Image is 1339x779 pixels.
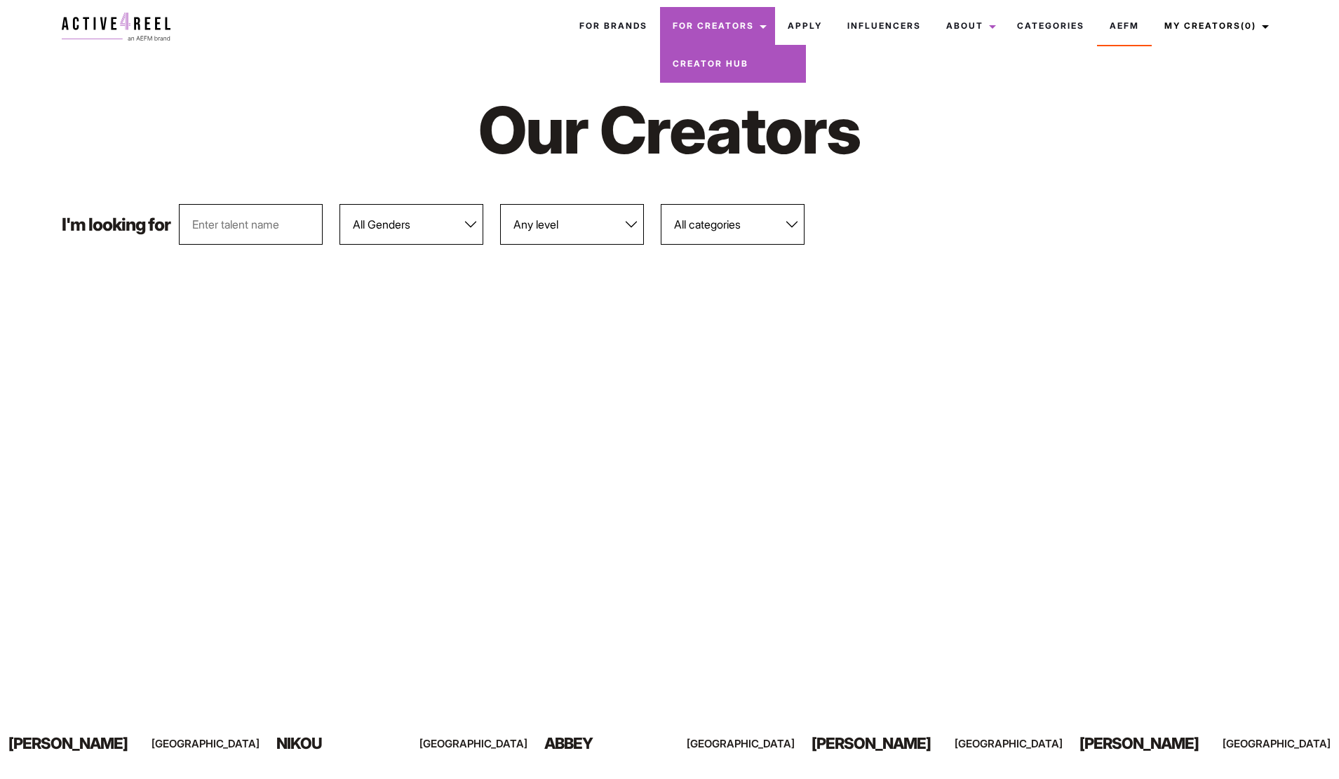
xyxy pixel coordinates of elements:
a: Creator Hub [660,45,806,83]
a: Apply [775,7,835,45]
span: (0) [1241,20,1256,31]
a: For Brands [567,7,660,45]
div: Nikou [276,731,427,755]
div: Abbey [544,731,695,755]
div: [PERSON_NAME] [812,731,962,755]
a: AEFM [1097,7,1152,45]
div: [GEOGRAPHIC_DATA] [988,735,1063,752]
div: [GEOGRAPHIC_DATA] [184,735,259,752]
a: Influencers [835,7,934,45]
div: [PERSON_NAME] [1079,731,1230,755]
div: [GEOGRAPHIC_DATA] [720,735,795,752]
div: [GEOGRAPHIC_DATA] [1256,735,1331,752]
div: [GEOGRAPHIC_DATA] [452,735,527,752]
h1: Our Creators [318,90,1020,170]
a: About [934,7,1004,45]
a: For Creators [660,7,775,45]
img: a4r-logo.svg [62,13,170,41]
p: I'm looking for [62,216,170,233]
a: Categories [1004,7,1097,45]
a: My Creators(0) [1152,7,1277,45]
input: Enter talent name [179,204,323,245]
div: [PERSON_NAME] [8,731,159,755]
